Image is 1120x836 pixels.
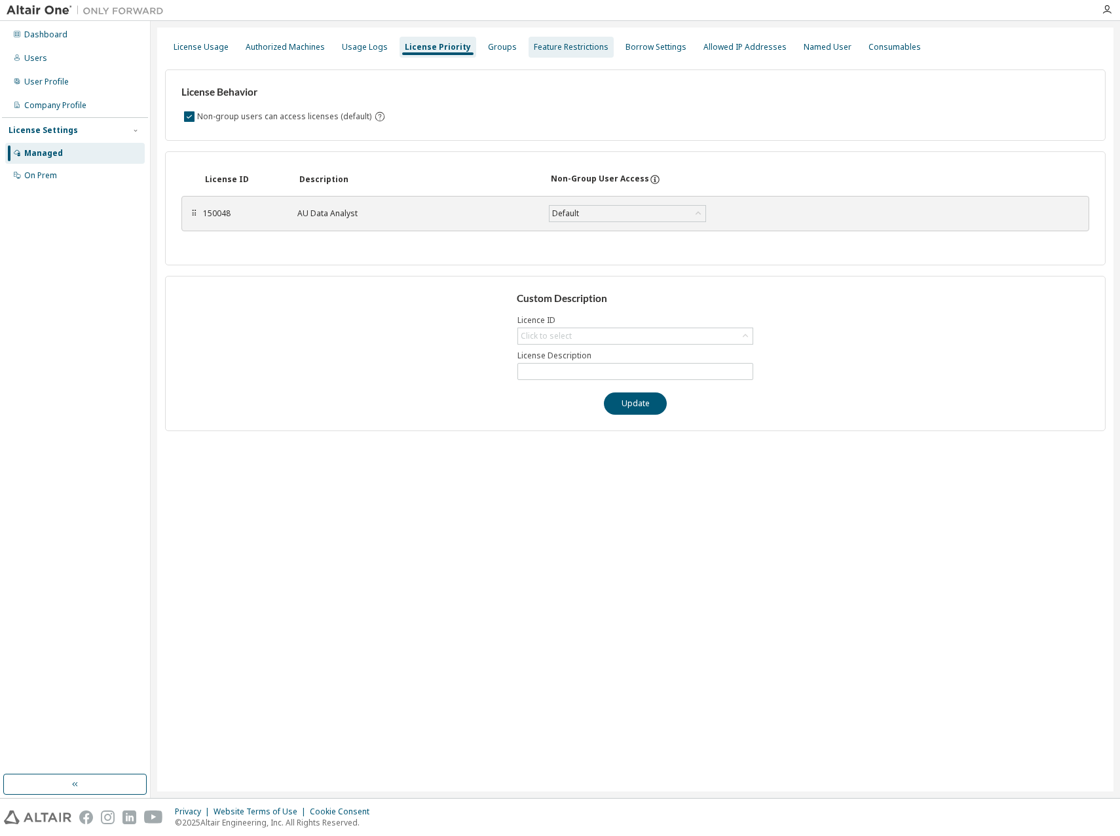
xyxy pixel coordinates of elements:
[175,807,214,817] div: Privacy
[122,810,136,824] img: linkedin.svg
[24,170,57,181] div: On Prem
[214,807,310,817] div: Website Terms of Use
[518,328,753,344] div: Click to select
[197,109,374,124] label: Non-group users can access licenses (default)
[190,208,198,219] div: ⠿
[174,42,229,52] div: License Usage
[4,810,71,824] img: altair_logo.svg
[310,807,377,817] div: Cookie Consent
[488,42,517,52] div: Groups
[24,53,47,64] div: Users
[24,77,69,87] div: User Profile
[521,331,572,341] div: Click to select
[405,42,471,52] div: License Priority
[181,86,384,99] h3: License Behavior
[868,42,921,52] div: Consumables
[7,4,170,17] img: Altair One
[517,351,753,361] label: License Description
[551,174,649,185] div: Non-Group User Access
[604,392,667,415] button: Update
[625,42,686,52] div: Borrow Settings
[24,29,67,40] div: Dashboard
[101,810,115,824] img: instagram.svg
[203,208,282,219] div: 150048
[550,206,581,221] div: Default
[79,810,93,824] img: facebook.svg
[175,817,377,828] p: © 2025 Altair Engineering, Inc. All Rights Reserved.
[24,148,63,159] div: Managed
[374,111,386,123] svg: By default any user not assigned to any group can access any license. Turn this setting off to di...
[534,42,608,52] div: Feature Restrictions
[297,208,533,219] div: AU Data Analyst
[517,292,755,305] h3: Custom Description
[205,174,284,185] div: License ID
[24,100,86,111] div: Company Profile
[299,174,535,185] div: Description
[550,206,705,221] div: Default
[703,42,787,52] div: Allowed IP Addresses
[517,315,753,326] label: Licence ID
[144,810,163,824] img: youtube.svg
[342,42,388,52] div: Usage Logs
[804,42,851,52] div: Named User
[246,42,325,52] div: Authorized Machines
[9,125,78,136] div: License Settings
